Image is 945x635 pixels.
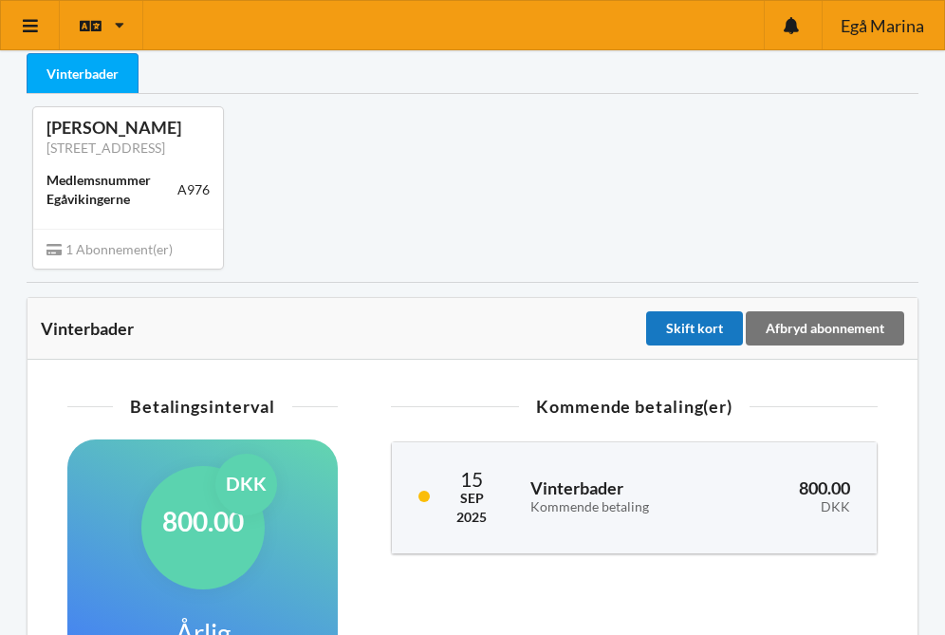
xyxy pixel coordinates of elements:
[46,140,165,156] a: [STREET_ADDRESS]
[456,469,487,489] div: 15
[391,398,878,415] div: Kommende betaling(er)
[737,499,850,515] div: DKK
[746,311,904,346] div: Afbryd abonnement
[737,477,850,515] h3: 800.00
[46,241,173,257] span: 1 Abonnement(er)
[530,477,711,515] h3: Vinterbader
[67,398,338,415] div: Betalingsinterval
[177,180,210,199] div: A976
[456,489,487,508] div: Sep
[162,504,244,538] h1: 800.00
[456,508,487,527] div: 2025
[215,454,277,515] div: DKK
[530,499,711,515] div: Kommende betaling
[646,311,743,346] div: Skift kort
[41,319,642,338] div: Vinterbader
[841,17,924,34] span: Egå Marina
[46,117,210,139] div: [PERSON_NAME]
[46,171,177,209] div: Medlemsnummer Egåvikingerne
[27,53,139,94] div: Vinterbader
